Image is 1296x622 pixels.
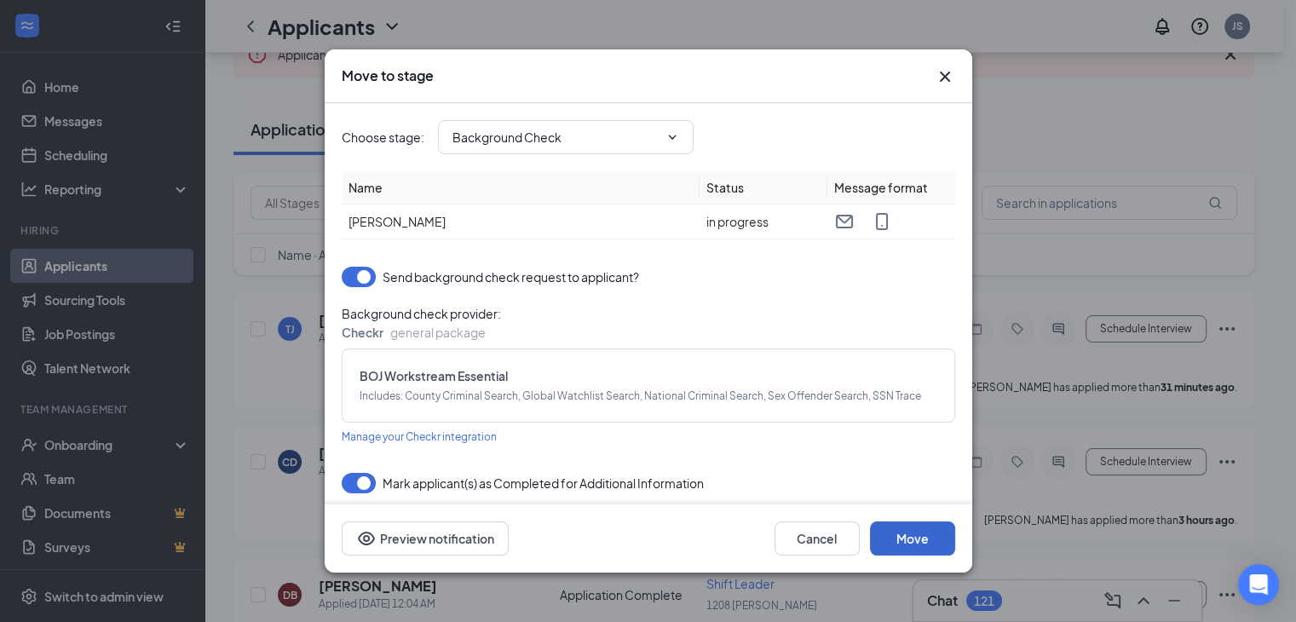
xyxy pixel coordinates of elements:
svg: ChevronDown [665,130,679,144]
svg: Eye [356,528,377,549]
th: Name [342,171,700,204]
a: Manage your Checkr integration [342,426,497,446]
h3: Move to stage [342,66,434,85]
span: [PERSON_NAME] [348,214,446,229]
span: Mark applicant(s) as Completed for Additional Information [383,473,704,493]
td: in progress [700,204,827,239]
span: Includes : County Criminal Search, Global Watchlist Search, National Criminal Search, Sex Offende... [360,389,937,405]
span: Choose stage : [342,128,424,147]
button: Preview notificationEye [342,521,509,556]
button: Move [870,521,955,556]
svg: Email [834,211,855,232]
span: general package [390,325,486,340]
svg: Cross [935,66,955,87]
span: Checkr [342,325,383,340]
span: Manage your Checkr integration [342,430,497,443]
th: Status [700,171,827,204]
th: Message format [827,171,955,204]
span: Send background check request to applicant? [383,267,639,287]
span: BOJ Workstream Essential [360,366,937,385]
svg: MobileSms [872,211,892,232]
div: Open Intercom Messenger [1238,564,1279,605]
button: Cancel [775,521,860,556]
span: Background check provider : [342,304,955,323]
button: Close [935,66,955,87]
